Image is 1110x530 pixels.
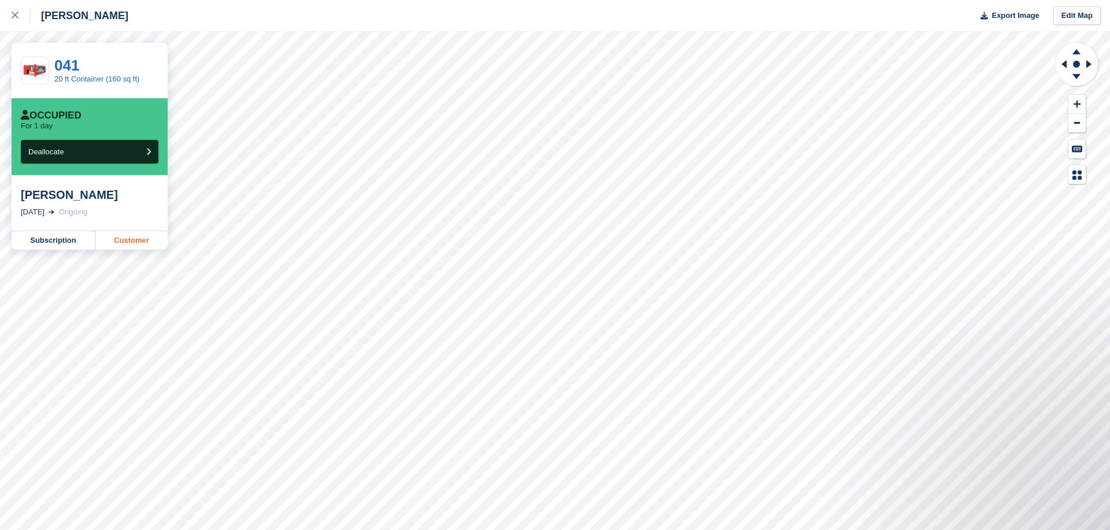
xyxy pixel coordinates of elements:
div: [PERSON_NAME] [21,188,158,202]
div: Ongoing [59,206,87,218]
button: Zoom Out [1068,114,1086,133]
button: Keyboard Shortcuts [1068,139,1086,158]
a: Customer [95,231,168,250]
img: arrow-right-light-icn-cde0832a797a2874e46488d9cf13f60e5c3a73dbe684e267c42b8395dfbc2abf.svg [49,210,54,214]
span: Export Image [991,10,1039,21]
button: Deallocate [21,140,158,164]
button: Map Legend [1068,165,1086,184]
p: For 1 day [21,121,53,131]
button: Export Image [974,6,1039,25]
a: 041 [54,57,79,74]
div: [PERSON_NAME] [31,9,128,23]
a: 20 ft Container (160 sq ft) [54,75,139,83]
a: Edit Map [1053,6,1101,25]
a: Subscription [12,231,95,250]
img: 20ftContainerDiagram.jpg [21,62,48,80]
span: Deallocate [28,147,64,156]
div: [DATE] [21,206,45,218]
div: Occupied [21,110,82,121]
button: Zoom In [1068,95,1086,114]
